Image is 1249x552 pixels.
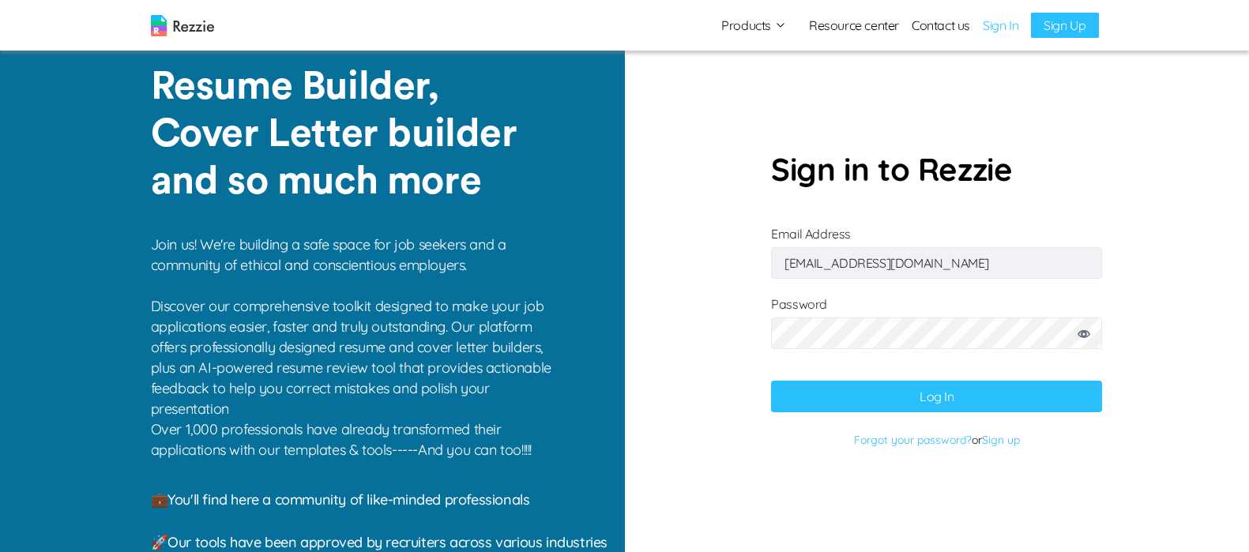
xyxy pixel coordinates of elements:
[151,490,530,509] span: 💼 You'll find here a community of like-minded professionals
[982,433,1020,447] a: Sign up
[721,16,787,35] button: Products
[809,16,899,35] a: Resource center
[771,226,1102,271] label: Email Address
[151,63,545,205] p: Resume Builder, Cover Letter builder and so much more
[771,381,1102,412] button: Log In
[1031,13,1098,38] a: Sign Up
[151,419,562,460] p: Over 1,000 professionals have already transformed their applications with our templates & tools--...
[771,145,1102,193] p: Sign in to Rezzie
[854,433,972,447] a: Forgot your password?
[771,428,1102,452] p: or
[771,296,1102,365] label: Password
[151,235,562,419] p: Join us! We're building a safe space for job seekers and a community of ethical and conscientious...
[771,247,1102,279] input: Email Address
[151,15,214,36] img: logo
[983,16,1018,35] a: Sign In
[771,317,1102,349] input: Password
[912,16,970,35] a: Contact us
